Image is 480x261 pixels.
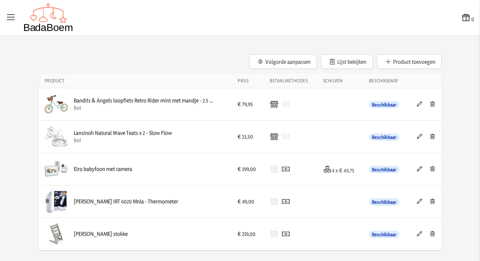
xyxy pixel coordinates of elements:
button: 0 [461,12,474,23]
th: Product [39,73,232,88]
div: € 79,95 [238,101,258,108]
span: Beschikbaar [369,101,399,108]
button: Product toevoegen [377,54,442,69]
img: Badaboem [23,3,73,32]
div: € 13,50 [238,133,258,140]
div: Elro babyfoon met camera [74,165,132,173]
span: Beschikbaar [369,231,399,238]
div: € 49,00 [238,198,258,205]
div: € 219,00 [238,230,258,238]
span: Beschikbaar [369,198,399,206]
div: bol [74,137,172,144]
th: Prijs [232,73,264,88]
button: Volgorde aanpassen [249,54,317,69]
div: Bandits & Angels loopfiets Retro Rider mint met mandje - 2.5 jaar - jongens en meisjes - metaal -... [74,97,214,104]
div: 4 x € 49,75 [323,163,357,175]
span: Beschikbaar [369,133,399,141]
th: Betaalmethodes [264,73,317,88]
th: Schijven [317,73,363,88]
th: Beschikbaar [363,73,408,88]
span: Beschikbaar [369,166,399,173]
button: Lijst bekijken [321,54,373,69]
div: bol [74,104,214,112]
div: Lansinoh Natural Wave Teats x 2 - Slow Flow [74,129,172,137]
div: [PERSON_NAME] IRT 6020 Mnla - Thermometer [74,198,178,205]
div: [PERSON_NAME] stokke [74,230,128,238]
div: € 199,00 [238,165,258,173]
